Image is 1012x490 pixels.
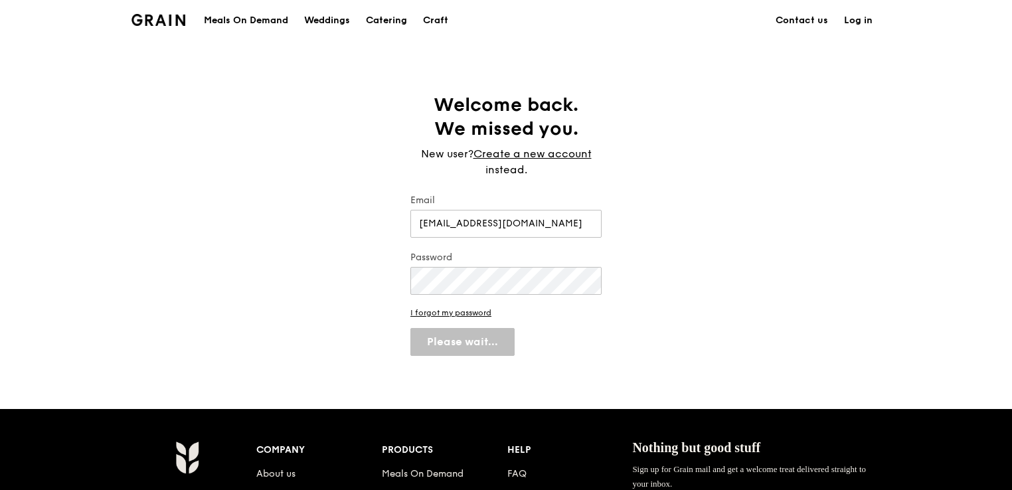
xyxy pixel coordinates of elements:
div: Catering [366,1,407,41]
span: Sign up for Grain mail and get a welcome treat delivered straight to your inbox. [632,464,866,489]
img: Grain [131,14,185,26]
div: Company [256,441,382,459]
a: I forgot my password [410,308,602,317]
div: Weddings [304,1,350,41]
a: FAQ [507,468,527,479]
a: Weddings [296,1,358,41]
label: Password [410,251,602,264]
div: Help [507,441,633,459]
span: Nothing but good stuff [632,440,760,455]
a: Catering [358,1,415,41]
a: Contact us [768,1,836,41]
span: New user? [421,147,473,160]
div: Meals On Demand [204,1,288,41]
img: Grain [175,441,199,474]
button: Please wait... [410,328,515,356]
h1: Welcome back. We missed you. [410,93,602,141]
div: Craft [423,1,448,41]
div: Products [382,441,507,459]
a: Log in [836,1,881,41]
a: Craft [415,1,456,41]
a: About us [256,468,295,479]
span: instead. [485,163,527,176]
label: Email [410,194,602,207]
a: Create a new account [473,146,592,162]
a: Meals On Demand [382,468,464,479]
